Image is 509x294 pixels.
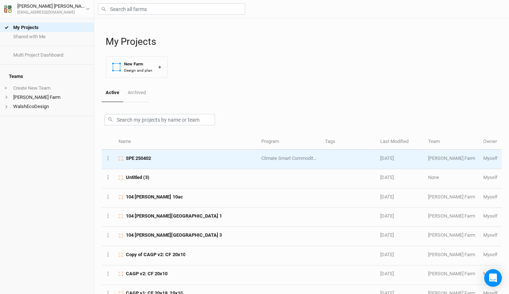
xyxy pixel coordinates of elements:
[106,56,167,78] button: New FarmDesign and plan+
[380,271,393,276] span: Apr 21, 2025 11:31 AM
[424,246,479,265] td: [PERSON_NAME] Farm
[126,194,183,200] span: 104 Lanning 10ac
[158,63,161,71] div: +
[380,194,393,200] span: Apr 30, 2025 3:56 PM
[126,213,222,219] span: 104 Lanning Field 1
[380,213,393,219] span: Apr 30, 2025 3:28 PM
[380,155,393,161] span: Aug 23, 2025 11:48 AM
[4,2,90,15] button: [PERSON_NAME] [PERSON_NAME][EMAIL_ADDRESS][DOMAIN_NAME]
[424,169,479,188] td: None
[4,69,89,84] h4: Teams
[126,251,185,258] span: Copy of CAGP v2: CF 20x10
[483,175,498,180] span: walshecodesign@gmail.com
[17,10,86,15] div: [EMAIL_ADDRESS][DOMAIN_NAME]
[484,269,502,287] div: Open Intercom Messenger
[123,84,149,101] a: Archived
[17,3,86,10] div: [PERSON_NAME] [PERSON_NAME]
[257,134,321,150] th: Program
[106,36,502,47] h1: My Projects
[483,194,498,200] span: walshecodesign@gmail.com
[105,114,215,125] input: Search my projects by name or team
[424,208,479,227] td: [PERSON_NAME] Farm
[102,84,123,102] a: Active
[424,189,479,208] td: [PERSON_NAME] Farm
[483,252,498,257] span: walshecodesign@gmail.com
[4,85,7,91] span: +
[126,174,149,181] span: Untitled (3)
[483,213,498,219] span: walshecodesign@gmail.com
[98,3,245,15] input: Search all farms
[376,134,424,150] th: Last Modified
[483,232,498,238] span: walshecodesign@gmail.com
[380,232,393,238] span: Apr 29, 2025 6:52 PM
[261,155,319,161] span: Climate Smart Commodities
[483,271,498,276] span: walshecodesign@gmail.com
[479,134,502,150] th: Owner
[380,175,393,180] span: May 30, 2025 10:10 AM
[126,270,167,277] span: CAGP v2: CF 20x10
[126,155,151,162] span: SPE 250402
[124,68,152,73] div: Design and plan
[380,252,393,257] span: Apr 21, 2025 11:35 AM
[483,155,498,161] span: walshecodesign@gmail.com
[424,150,479,169] td: [PERSON_NAME] Farm
[424,265,479,284] td: [PERSON_NAME] Farm
[124,61,152,67] div: New Farm
[114,134,257,150] th: Name
[424,227,479,246] td: [PERSON_NAME] Farm
[321,134,376,150] th: Tags
[424,134,479,150] th: Team
[126,232,222,239] span: 104 Lanning Field 3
